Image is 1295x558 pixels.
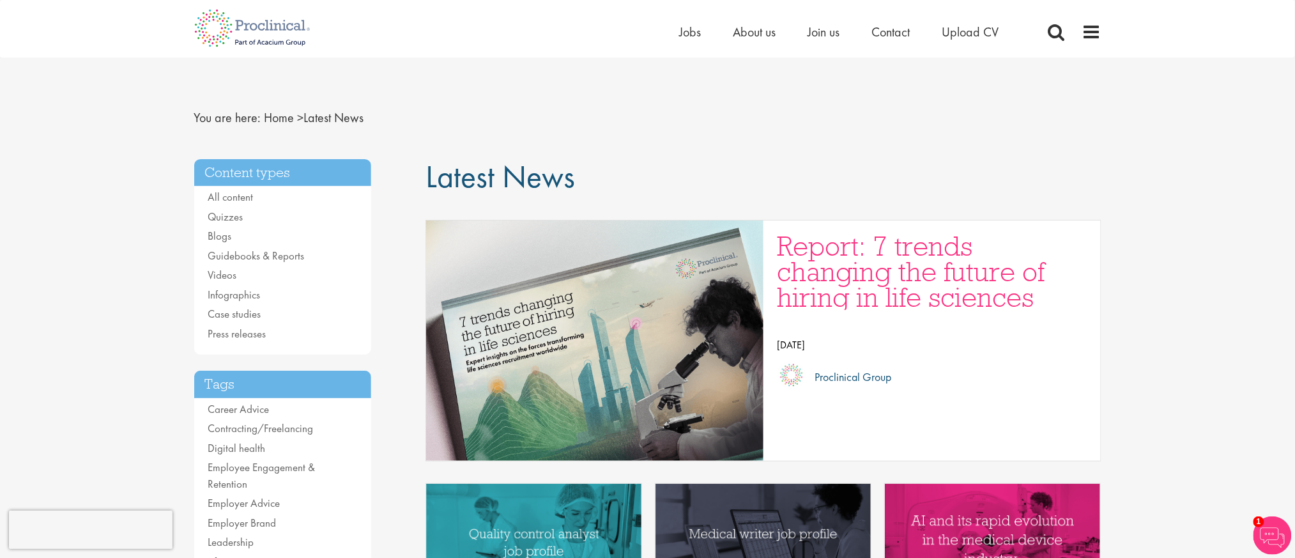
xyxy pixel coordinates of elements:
[208,307,261,321] a: Case studies
[1253,516,1292,555] img: Chatbot
[680,24,701,40] a: Jobs
[208,516,277,530] a: Employer Brand
[208,421,314,435] a: Contracting/Freelancing
[208,229,232,243] a: Blogs
[194,371,372,398] h3: Tags
[733,24,776,40] a: About us
[208,535,254,549] a: Leadership
[872,24,910,40] a: Contact
[9,511,172,549] iframe: reCAPTCHA
[425,156,575,197] span: Latest News
[808,24,840,40] a: Join us
[208,190,254,204] a: All content
[778,336,1088,355] p: [DATE]
[208,402,270,416] a: Career Advice
[1253,516,1264,527] span: 1
[778,361,806,389] img: Proclinical Group
[778,361,1088,393] a: Proclinical Group Proclinical Group
[264,109,364,126] span: Latest News
[208,288,261,302] a: Infographics
[194,159,372,187] h3: Content types
[264,109,295,126] a: breadcrumb link to Home
[298,109,304,126] span: >
[778,233,1088,310] a: Report: 7 trends changing the future of hiring in life sciences
[208,249,305,263] a: Guidebooks & Reports
[426,221,763,461] a: Link to a post
[381,221,808,461] img: Proclinical: Life sciences hiring trends report 2025
[208,496,280,510] a: Employer Advice
[208,460,316,491] a: Employee Engagement & Retention
[208,327,266,341] a: Press releases
[208,210,243,224] a: Quizzes
[194,109,261,126] span: You are here:
[806,368,892,387] p: Proclinical Group
[942,24,999,40] a: Upload CV
[208,441,266,455] a: Digital health
[208,268,237,282] a: Videos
